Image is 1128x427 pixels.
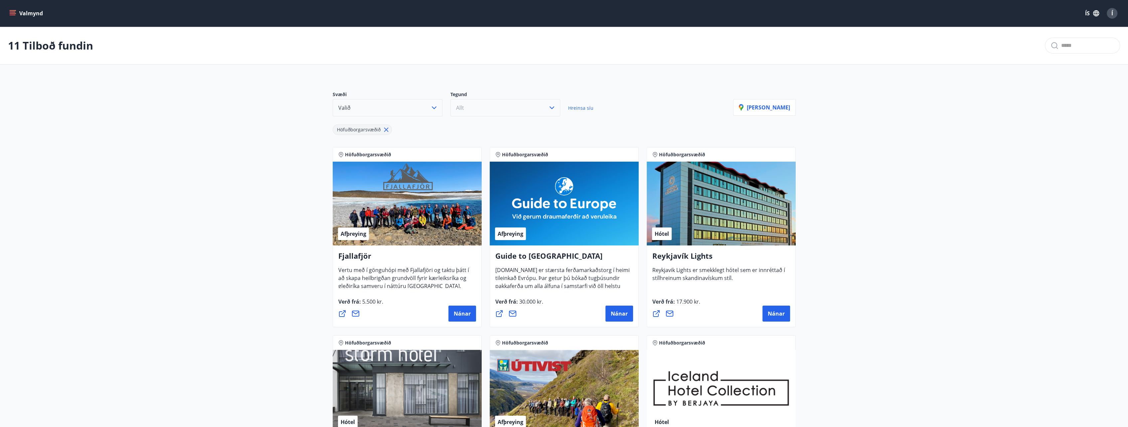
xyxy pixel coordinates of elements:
span: Verð frá : [652,298,700,311]
span: [DOMAIN_NAME] er stærsta ferðamarkaðstorg í heimi tileinkað Evrópu. Þar getur þú bókað tugþúsundi... [495,266,630,311]
h4: Fjallafjör [338,251,476,266]
span: Nánar [768,310,785,317]
span: Nánar [611,310,628,317]
button: Allt [450,99,560,116]
h4: Guide to [GEOGRAPHIC_DATA] [495,251,633,266]
button: ÍS [1081,7,1103,19]
button: Nánar [762,306,790,322]
span: Verð frá : [338,298,383,311]
span: Allt [456,104,464,111]
span: Afþreying [341,230,366,237]
span: Höfuðborgarsvæðið [337,126,381,133]
button: Nánar [448,306,476,322]
span: Höfuðborgarsvæðið [659,340,705,346]
span: Höfuðborgarsvæðið [502,340,548,346]
p: 11 Tilboð fundin [8,38,93,53]
div: Höfuðborgarsvæðið [333,124,392,135]
button: menu [8,7,46,19]
span: Vertu með í gönguhópi með Fjallafjöri og taktu þátt í að skapa heilbrigðan grundvöll fyrir kærlei... [338,266,469,295]
span: Hreinsa síu [568,105,593,111]
span: Höfuðborgarsvæðið [345,151,391,158]
p: Tegund [450,91,568,99]
span: 5.500 kr. [361,298,383,305]
span: Höfuðborgarsvæðið [345,340,391,346]
span: Höfuðborgarsvæðið [502,151,548,158]
p: Svæði [333,91,450,99]
span: Valið [338,104,351,111]
h4: Reykjavík Lights [652,251,790,266]
span: Höfuðborgarsvæðið [659,151,705,158]
span: Hótel [655,418,669,426]
span: Reykjavik Lights er smekklegt hótel sem er innréttað í stílhreinum skandinavískum stíl. [652,266,785,287]
button: [PERSON_NAME] [733,99,796,116]
span: Nánar [454,310,471,317]
span: 17.900 kr. [675,298,700,305]
span: Hótel [341,418,355,426]
span: 30.000 kr. [518,298,543,305]
span: Verð frá : [495,298,543,311]
button: Nánar [605,306,633,322]
span: Hótel [655,230,669,237]
button: Í [1104,5,1120,21]
span: Afþreying [498,418,523,426]
p: [PERSON_NAME] [739,104,790,111]
button: Valið [333,99,442,116]
span: Í [1111,10,1113,17]
span: Afþreying [498,230,523,237]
